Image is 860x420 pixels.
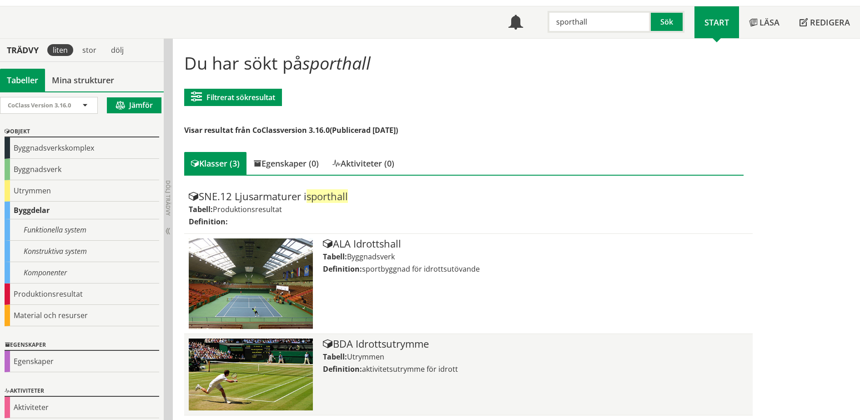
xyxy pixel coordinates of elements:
[330,125,398,135] span: (Publicerad [DATE])
[189,217,228,227] label: Definition:
[5,159,159,180] div: Byggnadsverk
[184,152,246,175] div: Klasser (3)
[323,364,362,374] label: Definition:
[106,44,129,56] div: dölj
[189,238,313,329] img: Tabell
[323,264,362,274] label: Definition:
[246,152,326,175] div: Egenskaper (0)
[45,69,121,91] a: Mina strukturer
[323,252,347,262] label: Tabell:
[5,283,159,305] div: Produktionsresultat
[5,340,159,351] div: Egenskaper
[508,16,523,30] span: Notifikationer
[790,6,860,38] a: Redigera
[5,219,159,241] div: Funktionella system
[326,152,401,175] div: Aktiviteter (0)
[347,352,384,362] span: Utrymmen
[5,397,159,418] div: Aktiviteter
[651,11,684,33] button: Sök
[704,17,729,28] span: Start
[810,17,850,28] span: Redigera
[189,339,313,410] img: Tabell
[5,180,159,202] div: Utrymmen
[694,6,739,38] a: Start
[184,53,743,73] h1: Du har sökt på
[759,17,780,28] span: Läsa
[189,204,213,214] label: Tabell:
[5,305,159,326] div: Material och resurser
[548,11,651,33] input: Sök
[77,44,102,56] div: stor
[213,204,282,214] span: Produktionsresultat
[8,101,71,109] span: CoClass Version 3.16.0
[323,352,347,362] label: Tabell:
[5,202,159,219] div: Byggdelar
[362,264,480,274] span: sportbyggnad för idrottsutövande
[5,351,159,372] div: Egenskaper
[5,262,159,283] div: Komponenter
[47,44,73,56] div: liten
[5,127,159,137] div: Objekt
[362,364,458,374] span: aktivitetsutrymme för idrott
[739,6,790,38] a: Läsa
[164,180,172,216] span: Dölj trädvy
[184,125,330,135] span: Visar resultat från CoClassversion 3.16.0
[323,238,748,249] div: ALA Idrottshall
[2,45,44,55] div: Trädvy
[5,137,159,159] div: Byggnadsverkskomplex
[323,339,748,349] div: BDA Idrottsutrymme
[5,241,159,262] div: Konstruktiva system
[307,189,348,203] span: sporthall
[5,386,159,397] div: Aktiviteter
[347,252,395,262] span: Byggnadsverk
[189,191,748,202] div: SNE.12 Ljusarmaturer i
[302,51,371,75] span: sporthall
[107,97,161,113] button: Jämför
[184,89,282,106] button: Filtrerat sökresultat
